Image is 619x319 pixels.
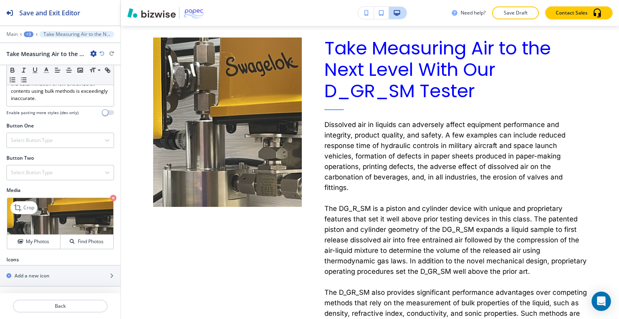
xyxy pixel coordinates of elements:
[78,238,104,245] h4: Find Photos
[324,203,587,277] p: The DG_R_SM is a piston and cylinder device with unique and proprietary features that set it well...
[19,8,80,18] h2: Save and Exit Editor
[324,35,556,104] span: Take Measuring Air to the Next Level With Our D_GR_SM Tester
[6,197,114,250] div: CropMy PhotosFind Photos
[44,31,110,37] p: Take Measuring Air to the Next Level With Our D_GR_SM Tester
[461,9,486,17] h3: Need help?
[6,154,34,162] h2: Button Two
[15,272,50,279] h2: Add a new icon
[60,235,113,249] button: Find Photos
[6,110,79,116] h4: Enable pasting more styles (dev only)
[10,201,37,214] div: Crop
[492,6,539,19] button: Save Draft
[324,119,587,193] p: Dissolved air in liquids can adversely affect equipment performance and integrity, product qualit...
[11,169,53,176] h4: Select Button Type
[6,122,34,129] h2: Button One
[6,187,114,194] h2: Media
[503,9,528,17] p: Save Draft
[13,300,108,313] button: Back
[6,256,19,263] h2: Icons
[592,292,611,311] div: Open Intercom Messenger
[39,31,114,38] button: Take Measuring Air to the Next Level With Our D_GR_SM Tester
[545,6,613,19] button: Contact Sales
[6,31,18,37] button: Main
[14,302,107,310] p: Back
[556,9,588,17] p: Contact Sales
[153,38,302,207] img: 7088cc20a5a91b1df43a0f2d13a9ccb9.webp
[23,204,34,211] p: Crop
[26,238,49,245] h4: My Photos
[11,137,53,144] h4: Select Button Type
[183,7,205,19] img: Your Logo
[24,31,33,37] button: +3
[6,50,87,58] h2: Take Measuring Air to the Next Level With Our D_GR_SM Tester
[7,235,60,249] button: My Photos
[127,8,176,18] img: Bizwise Logo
